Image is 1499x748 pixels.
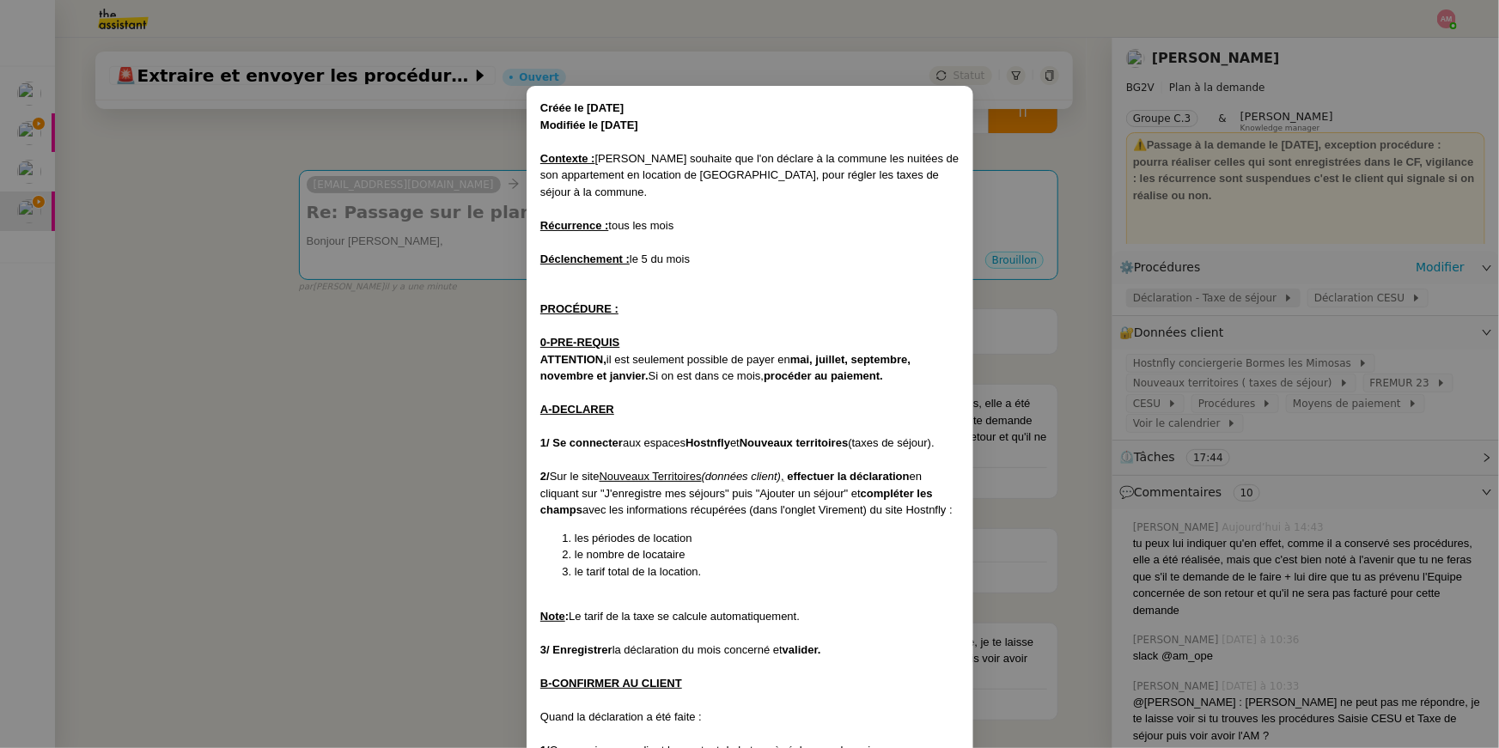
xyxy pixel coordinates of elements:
[686,436,730,449] strong: Hostnfly
[701,470,781,483] em: (données client)
[540,150,960,201] div: [PERSON_NAME] souhaite que l'on déclare à la commune les nuitées de son appartement en location d...
[540,610,569,623] strong: :
[540,152,595,165] u: Contexte :
[540,608,960,625] div: Le tarif de la taxe se calcule automatiquement.
[540,101,624,114] strong: Créée le [DATE]
[764,369,883,382] strong: procéder au paiement.
[540,252,630,265] u: Déclenchement :
[540,219,608,232] u: Récurrence :
[787,470,909,483] strong: effectuer la déclaration
[540,470,550,483] strong: 2/
[599,470,701,483] u: Nouveaux Territoires
[540,353,606,366] strong: ATTENTION,
[540,468,960,519] div: Sur le site en cliquant sur "J'enregistre mes séjours" puis "Ajouter un séjour" et avec les infor...
[540,677,682,690] u: B-CONFIRMER AU CLIENT
[575,546,960,563] li: le nombre de locataire
[540,610,565,623] u: Note
[540,353,911,383] strong: mai, juillet, septembre, novembre et janvier.
[540,302,618,315] u: PROCÉDURE :
[540,708,960,726] div: Quand la déclaration a été faite :
[781,470,784,483] u: ,
[782,643,820,656] strong: valider.
[540,436,623,449] strong: 1/ Se connecter
[540,435,960,452] div: aux espaces et (taxes de séjour).
[540,119,638,131] strong: Modifiée le [DATE]
[575,563,960,581] li: le tarif total de la location.
[739,436,847,449] strong: Nouveaux territoires
[540,642,960,659] div: la déclaration du mois concerné et
[575,530,960,547] li: les périodes de location
[540,217,960,234] div: tous les mois
[540,403,614,416] u: A-DECLARER
[540,251,960,268] div: le 5 du mois
[540,487,933,517] strong: compléter les champs
[540,643,612,656] strong: 3/ Enregistrer
[540,336,619,349] u: 0-PRE-REQUIS
[540,351,960,385] div: il est seulement possible de payer en Si on est dans ce mois,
